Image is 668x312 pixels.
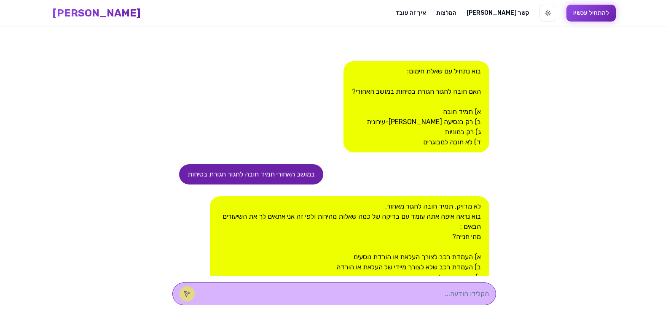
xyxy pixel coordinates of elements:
div: בוא נתחיל עם שאלת חימום: האם חובה לחגור חגורת בטיחות במושב האחורי? א) תמיד חובה ב) רק בנסיעה [PER... [343,61,489,152]
div: במושב האחורי תמיד חובה לחגור חגורת בטיחות [179,164,323,184]
a: [PERSON_NAME] [53,6,141,20]
a: איך זה עובד [395,9,426,17]
button: להתחיל עכשיו [566,5,616,22]
a: המלצות [436,9,456,17]
div: לא מדויק. תמיד חובה לחגור מאחור. בוא נראה איפה אתה עומד עם בדיקה של כמה שאלות מהירות ולפי זה אני ... [210,196,489,298]
a: [PERSON_NAME] קשר [467,9,529,17]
